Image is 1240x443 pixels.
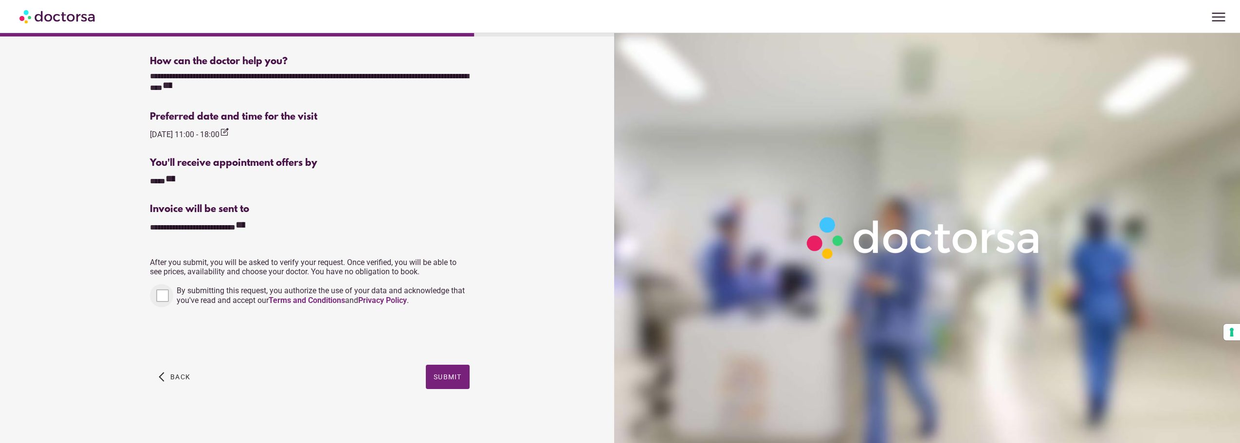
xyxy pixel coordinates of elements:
[434,373,462,381] span: Submit
[177,286,465,305] span: By submitting this request, you authorize the use of your data and acknowledge that you've read a...
[426,365,470,389] button: Submit
[358,296,407,305] a: Privacy Policy
[19,5,96,27] img: Doctorsa.com
[155,365,194,389] button: arrow_back_ios Back
[150,56,469,67] div: How can the doctor help you?
[800,210,1048,266] img: Logo-Doctorsa-trans-White-partial-flat.png
[1223,324,1240,340] button: Your consent preferences for tracking technologies
[150,127,229,141] div: [DATE] 11:00 - 18:00
[150,158,469,169] div: You'll receive appointment offers by
[170,373,190,381] span: Back
[1209,8,1228,26] span: menu
[219,127,229,137] i: edit_square
[269,296,345,305] a: Terms and Conditions
[150,317,298,355] iframe: reCAPTCHA
[150,204,469,215] div: Invoice will be sent to
[150,111,469,123] div: Preferred date and time for the visit
[150,258,469,276] p: After you submit, you will be asked to verify your request. Once verified, you will be able to se...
